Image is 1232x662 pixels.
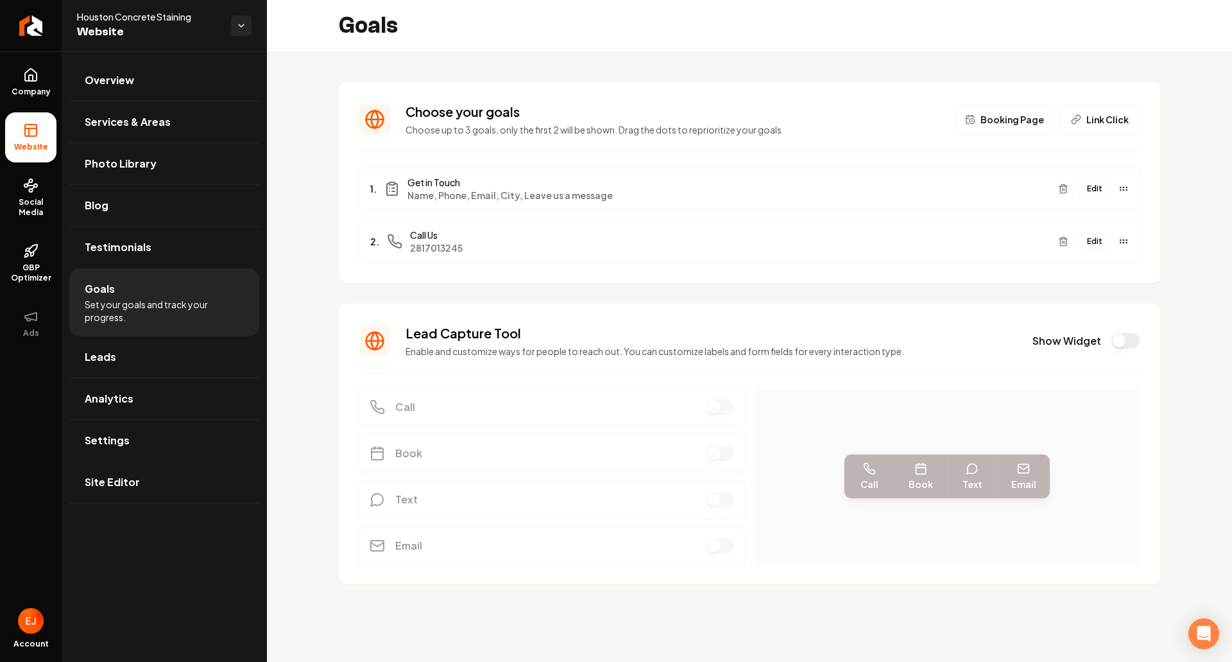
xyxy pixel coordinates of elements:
span: Booking Page [980,113,1044,126]
a: Overview [69,60,259,101]
span: GBP Optimizer [5,263,56,283]
span: Analytics [85,391,133,406]
h2: Goals [339,13,398,39]
a: Testimonials [69,227,259,268]
span: Name, Phone, Email, City, Leave us a message [407,189,1048,202]
span: Website [9,142,53,152]
a: Social Media [5,168,56,228]
span: Company [6,87,56,97]
span: 1. [370,182,377,195]
span: Services & Areas [85,114,171,130]
span: Social Media [5,197,56,218]
h3: Choose your goals [406,103,939,121]
p: Enable and customize ways for people to reach out. You can customize labels and form fields for e... [406,345,1017,358]
span: Settings [85,433,130,448]
span: Link Click [1086,113,1129,126]
span: Goals [85,281,115,297]
span: Set your goals and track your progress. [85,298,244,324]
span: Call Us [410,229,1048,241]
a: Blog [69,185,259,226]
span: Account [13,639,49,649]
div: Open Intercom Messenger [1188,618,1219,649]
span: Get in Touch [407,176,1048,189]
span: Ads [18,328,44,338]
li: 2.Call Us2817013245Edit [359,220,1140,263]
span: Houston Concrete Staining [77,10,221,23]
span: Overview [85,73,134,88]
span: 2. [370,235,379,248]
button: Edit [1079,180,1111,197]
span: Photo Library [85,156,157,171]
span: Blog [85,198,108,213]
img: Rebolt Logo [19,15,43,36]
button: Edit [1079,233,1111,250]
a: Company [5,57,56,107]
p: Choose up to 3 goals, only the first 2 will be shown. Drag the dots to reprioritize your goals [406,123,939,136]
a: Site Editor [69,462,259,503]
a: Services & Areas [69,101,259,143]
button: Booking Page [954,105,1055,134]
h3: Lead Capture Tool [406,324,1017,342]
span: Leads [85,349,116,365]
label: Show Widget [1032,334,1101,348]
a: Photo Library [69,143,259,184]
button: Open user button [18,608,44,634]
img: Eduard Joers [18,608,44,634]
span: Testimonials [85,240,151,255]
a: GBP Optimizer [5,233,56,293]
button: Link Click [1060,105,1140,134]
a: Settings [69,420,259,461]
button: Ads [5,299,56,349]
span: 2817013245 [410,241,1048,254]
li: 1.Get in TouchName, Phone, Email, City, Leave us a messageEdit [359,168,1140,210]
span: Website [77,23,221,41]
span: Site Editor [85,475,140,490]
a: Analytics [69,378,259,419]
a: Leads [69,336,259,378]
